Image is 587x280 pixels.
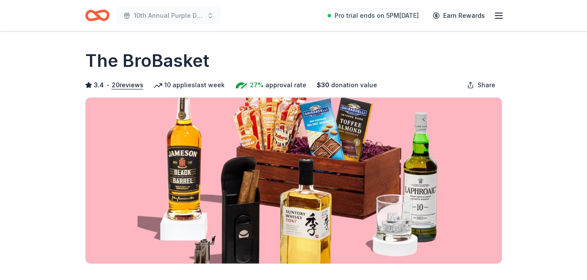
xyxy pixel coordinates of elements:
[317,80,329,90] span: $ 30
[85,49,209,73] h1: The BroBasket
[460,76,502,94] button: Share
[134,10,203,21] span: 10th Annual Purple Diamonds Awards Gala
[112,80,143,90] button: 20reviews
[478,80,495,90] span: Share
[106,82,109,89] span: •
[116,7,221,24] button: 10th Annual Purple Diamonds Awards Gala
[154,80,225,90] div: 10 applies last week
[94,80,104,90] span: 3.4
[331,80,377,90] span: donation value
[86,98,502,264] img: Image for The BroBasket
[428,8,490,23] a: Earn Rewards
[265,80,306,90] span: approval rate
[85,5,109,26] a: Home
[250,80,264,90] span: 27%
[322,9,424,23] a: Pro trial ends on 5PM[DATE]
[335,10,419,21] span: Pro trial ends on 5PM[DATE]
